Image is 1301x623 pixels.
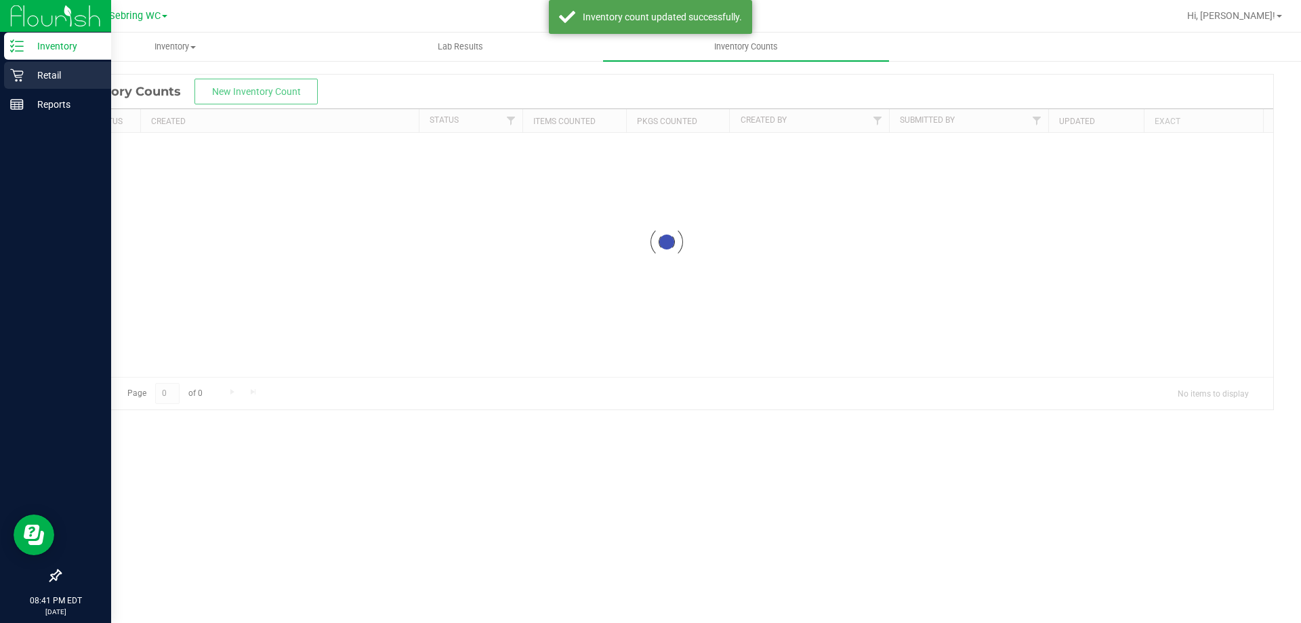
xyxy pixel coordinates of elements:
inline-svg: Inventory [10,39,24,53]
a: Lab Results [318,33,603,61]
a: Inventory Counts [603,33,888,61]
span: Lab Results [419,41,501,53]
a: Inventory [33,33,318,61]
span: Inventory Counts [696,41,796,53]
iframe: Resource center [14,515,54,555]
p: Inventory [24,38,105,54]
inline-svg: Retail [10,68,24,82]
p: 08:41 PM EDT [6,595,105,607]
span: Inventory [33,41,317,53]
div: Inventory count updated successfully. [583,10,742,24]
p: [DATE] [6,607,105,617]
span: Sebring WC [109,10,161,22]
p: Reports [24,96,105,113]
p: Retail [24,67,105,83]
span: Hi, [PERSON_NAME]! [1187,10,1275,21]
inline-svg: Reports [10,98,24,111]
